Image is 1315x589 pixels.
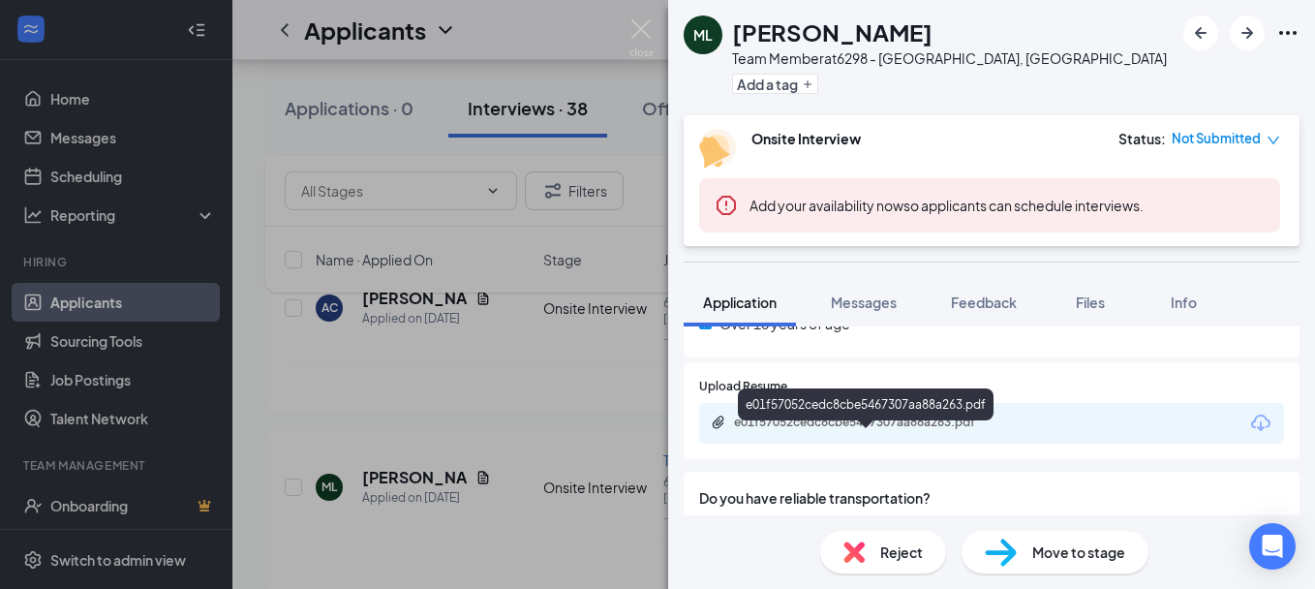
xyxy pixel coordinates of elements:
[802,78,813,90] svg: Plus
[715,194,738,217] svg: Error
[711,415,726,430] svg: Paperclip
[699,487,1284,509] span: Do you have reliable transportation?
[1249,523,1296,570] div: Open Intercom Messenger
[751,130,861,147] b: Onsite Interview
[732,48,1167,68] div: Team Member at 6298 - [GEOGRAPHIC_DATA], [GEOGRAPHIC_DATA]
[1118,129,1166,148] div: Status :
[699,378,787,396] span: Upload Resume
[1172,129,1261,148] span: Not Submitted
[1267,134,1280,147] span: down
[1076,294,1105,311] span: Files
[1236,21,1259,45] svg: ArrowRight
[693,25,713,45] div: ML
[749,196,903,215] button: Add your availability now
[1249,412,1272,435] svg: Download
[738,388,994,420] div: e01f57052cedc8cbe5467307aa88a263.pdf
[732,15,933,48] h1: [PERSON_NAME]
[1189,21,1212,45] svg: ArrowLeftNew
[711,415,1024,433] a: Paperclipe01f57052cedc8cbe5467307aa88a263.pdf
[880,542,923,563] span: Reject
[1183,15,1218,50] button: ArrowLeftNew
[951,294,1017,311] span: Feedback
[1230,15,1265,50] button: ArrowRight
[1276,21,1300,45] svg: Ellipses
[1171,294,1197,311] span: Info
[703,294,777,311] span: Application
[734,415,1005,430] div: e01f57052cedc8cbe5467307aa88a263.pdf
[749,197,1144,214] span: so applicants can schedule interviews.
[831,294,897,311] span: Messages
[1032,542,1125,563] span: Move to stage
[732,74,818,94] button: PlusAdd a tag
